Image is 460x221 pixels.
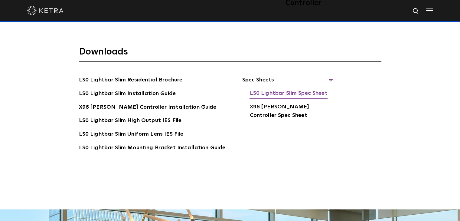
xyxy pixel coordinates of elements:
a: LS0 Lightbar Slim Uniform Lens IES File [79,130,184,140]
a: LS0 Lightbar Slim Residential Brochure [79,76,183,85]
a: LS0 Lightbar Slim Mounting Bracket Installation Guide [79,143,226,153]
img: search icon [412,8,420,15]
a: LS0 Lightbar Slim High Output IES File [79,116,182,126]
a: X96 [PERSON_NAME] Controller Installation Guide [79,103,217,113]
img: ketra-logo-2019-white [27,6,64,15]
a: LS0 Lightbar Slim Spec Sheet [250,89,327,99]
a: X96 [PERSON_NAME] Controller Spec Sheet [250,103,333,121]
a: LS0 Lightbar Slim Installation Guide [79,89,176,99]
span: Spec Sheets [242,76,333,89]
h3: Downloads [79,46,381,62]
img: Hamburger%20Nav.svg [426,8,433,13]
